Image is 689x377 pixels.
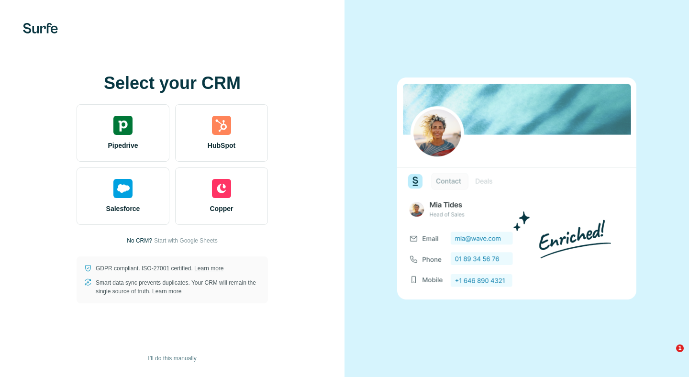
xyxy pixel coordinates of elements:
img: hubspot's logo [212,116,231,135]
span: Salesforce [106,204,140,213]
img: salesforce's logo [113,179,133,198]
span: Copper [210,204,233,213]
img: pipedrive's logo [113,116,133,135]
span: 1 [676,344,684,352]
span: HubSpot [208,141,235,150]
p: Smart data sync prevents duplicates. Your CRM will remain the single source of truth. [96,278,260,296]
a: Learn more [194,265,223,272]
h1: Select your CRM [77,74,268,93]
img: Surfe's logo [23,23,58,33]
button: Start with Google Sheets [154,236,218,245]
a: Learn more [152,288,181,295]
button: I’ll do this manually [141,351,203,366]
iframe: Intercom live chat [656,344,679,367]
span: Pipedrive [108,141,138,150]
span: I’ll do this manually [148,354,196,363]
p: No CRM? [127,236,152,245]
p: GDPR compliant. ISO-27001 certified. [96,264,223,273]
img: copper's logo [212,179,231,198]
img: none image [397,78,636,299]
